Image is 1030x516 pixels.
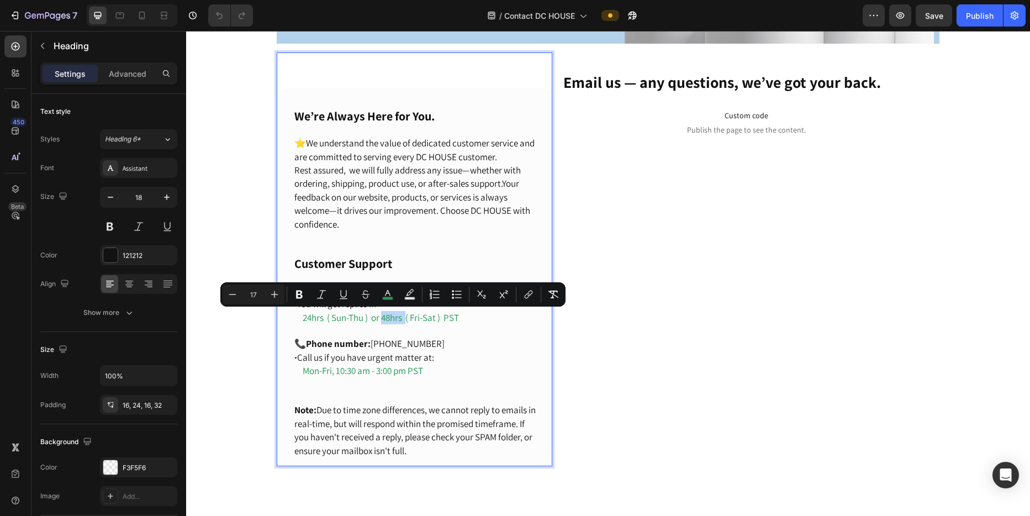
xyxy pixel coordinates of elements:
[40,343,70,357] div: Size
[40,107,71,117] div: Text style
[40,303,177,323] button: Show more
[208,4,253,27] div: Undo/Redo
[40,491,60,501] div: Image
[123,251,175,261] div: 121212
[957,4,1003,27] button: Publish
[40,134,60,144] div: Styles
[123,401,175,410] div: 16, 24, 16, 32
[504,10,575,22] span: Contact DC HOUSE
[916,4,952,27] button: Save
[40,462,57,472] div: Color
[8,202,27,211] div: Beta
[40,163,54,173] div: Font
[40,400,66,410] div: Padding
[499,10,502,22] span: /
[40,435,94,450] div: Background
[105,134,141,144] span: Heading 6*
[40,189,70,204] div: Size
[123,463,175,473] div: F3F5F6
[101,366,177,386] input: Auto
[992,462,1019,488] div: Open Intercom Messenger
[72,9,77,22] p: 7
[40,250,57,260] div: Color
[55,68,86,80] p: Settings
[123,164,175,173] div: Assistant
[186,31,1030,516] iframe: Design area
[377,41,695,61] span: Email us — any questions, we’ve got your back.
[54,39,173,52] p: Heading
[925,11,943,20] span: Save
[382,78,739,91] span: Custom code
[966,10,994,22] div: Publish
[100,129,177,149] button: Heading 6*
[10,118,27,127] div: 450
[83,307,135,318] div: Show more
[40,371,59,381] div: Width
[40,277,71,292] div: Align
[382,93,739,104] span: Publish the page to see the content.
[109,68,146,80] p: Advanced
[123,492,175,502] div: Add...
[4,4,82,27] button: 7
[220,282,566,307] div: Editor contextual toolbar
